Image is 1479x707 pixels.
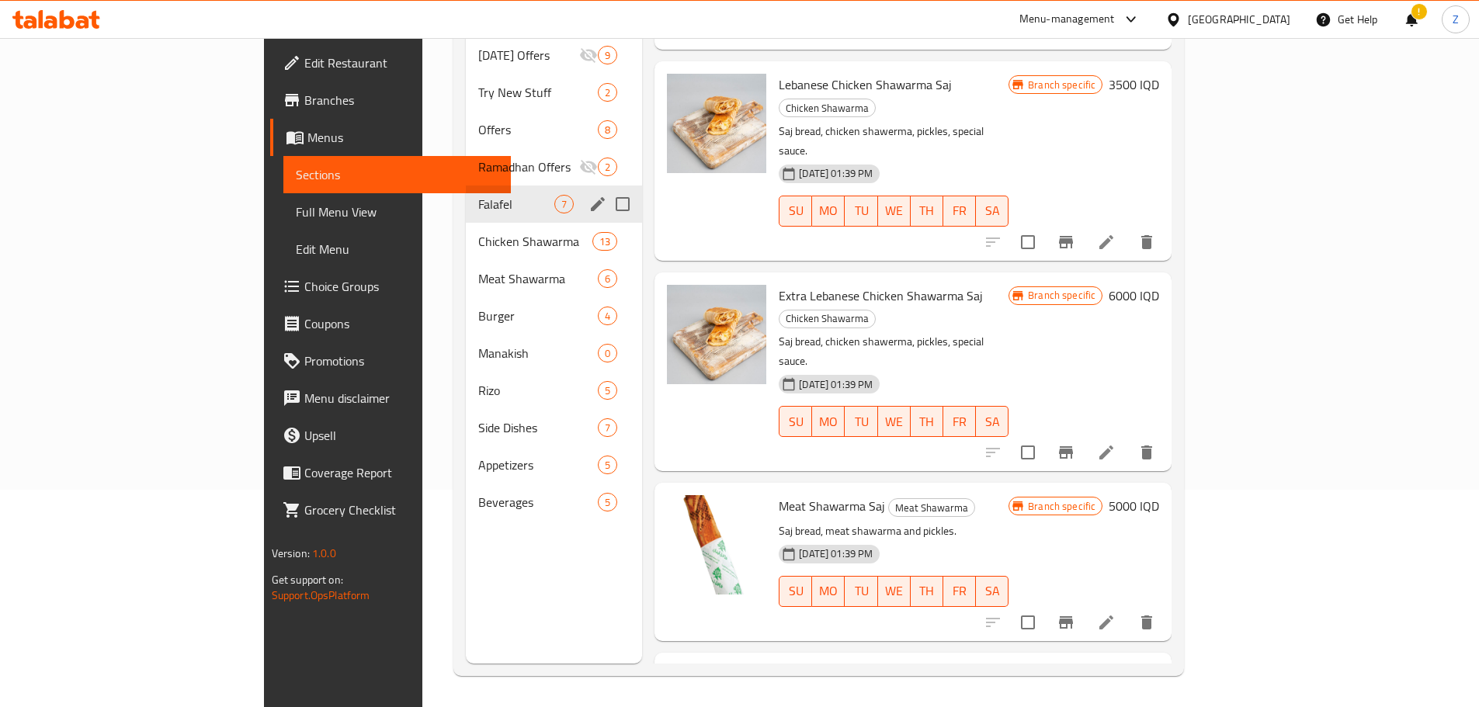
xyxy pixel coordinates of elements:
[270,268,511,305] a: Choice Groups
[598,456,617,474] div: items
[888,498,975,517] div: Meat Shawarma
[599,48,616,63] span: 9
[1097,443,1116,462] a: Edit menu item
[478,493,598,511] span: Beverages
[1012,436,1044,469] span: Select to update
[1097,233,1116,251] a: Edit menu item
[598,307,617,325] div: items
[478,120,598,139] div: Offers
[272,585,370,605] a: Support.OpsPlatform
[478,381,598,400] span: Rizo
[466,185,642,223] div: Falafel7edit
[943,196,976,227] button: FR
[272,570,343,590] span: Get support on:
[312,543,336,563] span: 1.0.0
[812,406,845,437] button: MO
[478,83,598,102] div: Try New Stuff
[304,91,498,109] span: Branches
[779,196,812,227] button: SU
[283,230,511,268] a: Edit Menu
[586,192,609,216] button: edit
[812,576,845,607] button: MO
[786,199,806,222] span: SU
[270,305,511,342] a: Coupons
[478,456,598,474] div: Appetizers
[296,203,498,221] span: Full Menu View
[598,46,617,64] div: items
[917,199,937,222] span: TH
[478,158,579,176] div: Ramadhan Offers
[272,543,310,563] span: Version:
[818,199,838,222] span: MO
[878,406,911,437] button: WE
[1109,74,1159,95] h6: 3500 IQD
[1047,434,1085,471] button: Branch-specific-item
[270,379,511,417] a: Menu disclaimer
[304,277,498,296] span: Choice Groups
[599,85,616,100] span: 2
[982,580,1002,602] span: SA
[943,576,976,607] button: FR
[1128,604,1165,641] button: delete
[478,307,598,325] span: Burger
[270,491,511,529] a: Grocery Checklist
[1047,224,1085,261] button: Branch-specific-item
[911,196,943,227] button: TH
[818,580,838,602] span: MO
[793,166,879,181] span: [DATE] 01:39 PM
[270,81,511,119] a: Branches
[579,46,598,64] svg: Inactive section
[982,411,1002,433] span: SA
[466,30,642,527] nav: Menu sections
[283,193,511,230] a: Full Menu View
[478,269,598,288] span: Meat Shawarma
[793,546,879,561] span: [DATE] 01:39 PM
[982,199,1002,222] span: SA
[943,406,976,437] button: FR
[779,99,876,117] div: Chicken Shawarma
[667,495,766,594] img: Meat Shawarma Saj
[598,344,617,362] div: items
[599,160,616,175] span: 2
[917,580,937,602] span: TH
[270,44,511,81] a: Edit Restaurant
[779,99,875,117] span: Chicken Shawarma
[466,334,642,372] div: Manakish0
[884,580,904,602] span: WE
[845,406,877,437] button: TU
[599,272,616,286] span: 6
[911,576,943,607] button: TH
[917,411,937,433] span: TH
[950,411,970,433] span: FR
[911,406,943,437] button: TH
[304,352,498,370] span: Promotions
[304,426,498,445] span: Upsell
[950,199,970,222] span: FR
[779,522,1009,541] p: Saj bread, meat shawarma and pickles.
[307,128,498,147] span: Menus
[478,46,579,64] div: Ramadan Offers
[779,310,875,328] span: Chicken Shawarma
[779,332,1009,371] p: Saj bread, chicken shawerma, pickles, special sauce.
[598,493,617,511] div: items
[793,377,879,392] span: [DATE] 01:39 PM
[818,411,838,433] span: MO
[599,123,616,137] span: 8
[845,196,877,227] button: TU
[667,74,766,173] img: Lebanese Chicken Shawarma Saj
[283,156,511,193] a: Sections
[779,406,812,437] button: SU
[296,240,498,258] span: Edit Menu
[1019,10,1115,29] div: Menu-management
[478,418,598,437] span: Side Dishes
[579,158,598,176] svg: Inactive section
[878,576,911,607] button: WE
[851,580,871,602] span: TU
[950,580,970,602] span: FR
[304,54,498,72] span: Edit Restaurant
[1022,78,1102,92] span: Branch specific
[598,83,617,102] div: items
[270,342,511,379] a: Promotions
[466,446,642,483] div: Appetizers5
